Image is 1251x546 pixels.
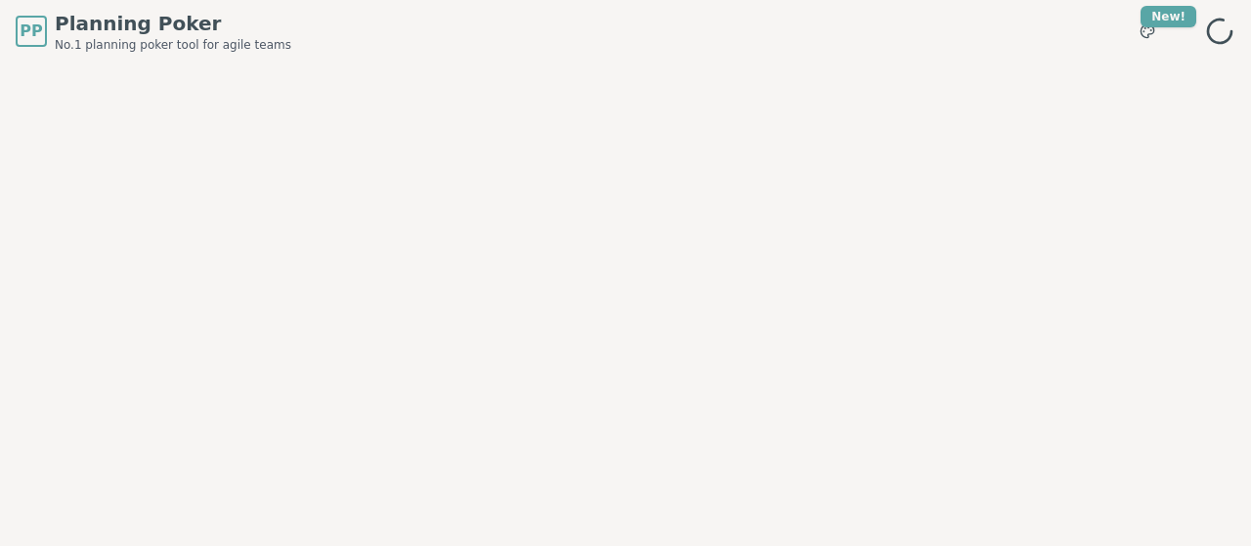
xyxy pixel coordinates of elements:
span: No.1 planning poker tool for agile teams [55,37,291,53]
span: Planning Poker [55,10,291,37]
span: PP [20,20,42,43]
a: PPPlanning PokerNo.1 planning poker tool for agile teams [16,10,291,53]
div: New! [1141,6,1196,27]
button: New! [1130,14,1165,49]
